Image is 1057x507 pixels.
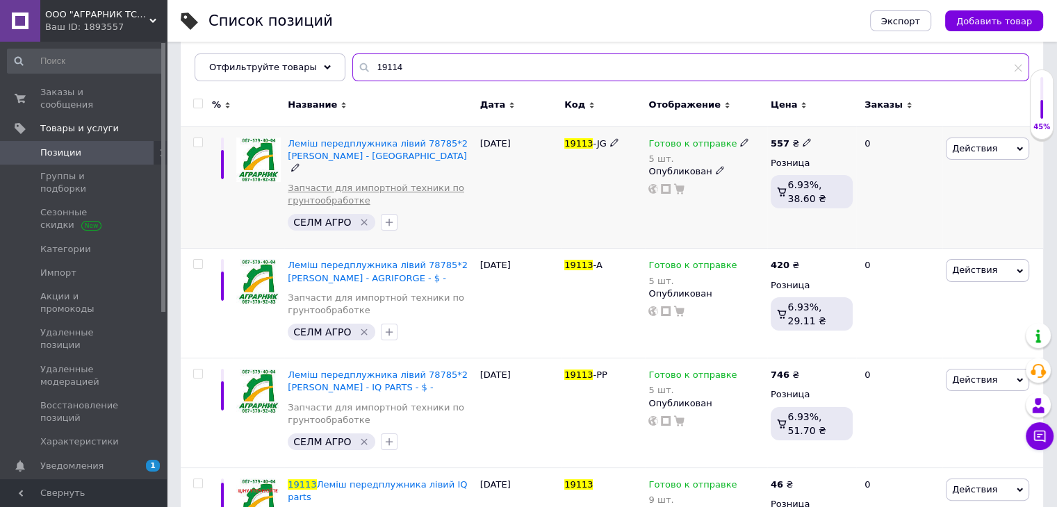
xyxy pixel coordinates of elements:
[771,138,789,149] b: 557
[593,260,602,270] span: -A
[945,10,1043,31] button: Добавить товар
[209,62,317,72] span: Отфильтруйте товары
[881,16,920,26] span: Экспорт
[771,99,798,111] span: Цена
[648,276,737,286] div: 5 шт.
[40,363,129,388] span: Удаленные модерацией
[40,326,129,351] span: Удаленные позиции
[40,435,119,448] span: Характеристики
[293,326,351,338] span: СЕЛМ АГРО
[648,153,749,164] div: 5 шт.
[45,21,167,33] div: Ваш ID: 1893557
[288,260,468,283] a: Леміш передплужника лівий 78785*2 [PERSON_NAME] - AGRIFORGE - $ -
[359,436,370,447] svg: Удалить метку
[208,14,333,28] div: Список позиций
[564,479,593,490] span: 19113
[648,99,720,111] span: Отображение
[288,182,473,207] a: Запчасти для импортной техники по грунтообработке
[359,217,370,228] svg: Удалить метку
[865,99,903,111] span: Заказы
[593,138,606,149] span: -JG
[477,126,561,249] div: [DATE]
[648,165,763,178] div: Опубликован
[648,288,763,300] div: Опубликован
[787,179,826,204] span: 6.93%, 38.60 ₴
[952,374,997,385] span: Действия
[564,369,593,380] span: 19113
[352,53,1029,81] input: Поиск по названию позиции, артикулу и поисковым запросам
[40,460,104,472] span: Уведомления
[40,147,81,159] span: Позиции
[564,138,593,149] span: 19113
[288,479,467,502] span: Леміш передплужника лівий IQ parts
[40,122,119,135] span: Товары и услуги
[480,99,506,111] span: Дата
[212,99,221,111] span: %
[288,479,316,490] span: 19113
[40,243,91,256] span: Категории
[40,267,76,279] span: Импорт
[146,460,160,472] span: 1
[236,259,281,304] img: Леміш передплужника лівий 78785*2 GREGOIRE BESSON - AGRIFORGE - $ -
[648,385,737,395] div: 5 шт.
[771,369,799,381] div: ₴
[787,301,826,326] span: 6.93%, 29.11 ₴
[288,292,473,317] a: Запчасти для импортной техники по грунтообработке
[236,138,281,182] img: Леміш передплужника лівий 78785*2 GREGOIRE BESSON - ITALY
[771,260,789,270] b: 420
[288,369,468,392] a: Леміш передплужника лівий 78785*2 [PERSON_NAME] - IQ PARTS - $ -
[564,99,585,111] span: Код
[648,479,737,494] span: Готово к отправке
[40,206,129,231] span: Сезонные скидки
[293,436,351,447] span: СЕЛМ АГРО
[771,157,853,169] div: Розница
[7,49,164,74] input: Поиск
[288,479,467,502] a: 19113Леміш передплужника лівий IQ parts
[288,138,468,161] a: Леміш передплужника лівий 78785*2 [PERSON_NAME] - [GEOGRAPHIC_DATA]
[648,369,737,384] span: Готово к отправке
[593,369,607,380] span: -РР
[771,479,783,490] b: 46
[40,399,129,424] span: Восстановление позиций
[293,217,351,228] span: СЕЛМ АГРО
[856,249,942,358] div: 0
[359,326,370,338] svg: Удалить метку
[771,259,799,272] div: ₴
[195,54,315,67] span: Омега2 по артикулам
[648,260,737,274] span: Готово к отправке
[648,397,763,410] div: Опубликован
[40,170,129,195] span: Группы и подборки
[771,279,853,292] div: Розница
[787,411,826,436] span: 6.93%, 51.70 ₴
[1026,422,1054,450] button: Чат с покупателем
[956,16,1032,26] span: Добавить товар
[856,126,942,249] div: 0
[236,369,281,413] img: Леміш передплужника лівий 78785*2 GREGOIRE BESSON - IQ PARTS - $ -
[870,10,931,31] button: Экспорт
[771,479,793,491] div: ₴
[648,494,737,505] div: 9 шт.
[952,143,997,153] span: Действия
[1031,122,1053,132] div: 45%
[288,401,473,426] a: Запчасти для импортной техники по грунтообработке
[952,265,997,275] span: Действия
[40,86,129,111] span: Заказы и сообщения
[564,260,593,270] span: 19113
[648,138,737,153] span: Готово к отправке
[952,484,997,494] span: Действия
[477,249,561,358] div: [DATE]
[771,138,812,150] div: ₴
[771,369,789,380] b: 746
[771,388,853,401] div: Розница
[40,290,129,315] span: Акции и промокоды
[45,8,149,21] span: ООО "АГРАРНИК ТС", г. Харьков
[288,99,337,111] span: Название
[856,358,942,468] div: 0
[477,358,561,468] div: [DATE]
